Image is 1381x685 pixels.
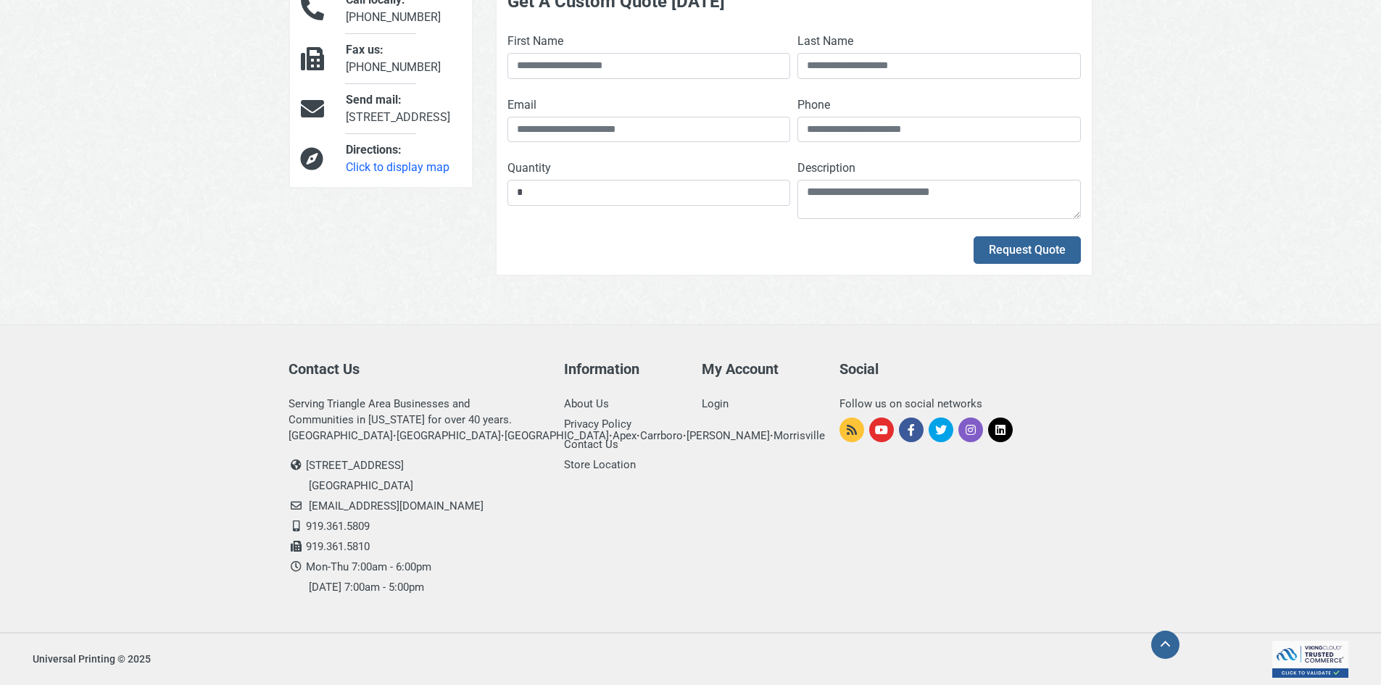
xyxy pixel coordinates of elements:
[501,429,505,442] strong: ·
[346,143,402,157] span: Directions:
[346,93,402,107] span: Send mail:
[309,476,542,496] li: [GEOGRAPHIC_DATA]
[564,438,618,451] a: Contact Us
[289,516,542,536] li: 919.361.5809
[309,577,542,597] li: [DATE] 7:00am - 5:00pm
[289,455,542,476] li: [STREET_ADDRESS]
[797,96,830,114] label: Phone
[564,458,636,471] a: Store Location
[564,360,680,378] h5: Information
[289,360,542,378] h5: Contact Us
[702,360,818,378] h5: My Account
[289,536,542,557] li: 919.361.5810
[346,160,449,174] a: Click to display map
[1272,641,1348,678] img: This site is protected by VikingCloud's Trusted Commerce program
[309,499,484,512] a: [EMAIL_ADDRESS][DOMAIN_NAME]
[974,236,1081,264] button: Request Quote
[839,360,1093,378] h5: Social
[797,33,853,50] label: Last Name
[289,557,542,577] li: Mon-Thu 7:00am - 6:00pm
[507,159,551,177] label: Quantity
[33,652,151,667] div: Universal Printing © 2025
[393,429,397,442] strong: ·
[797,159,855,177] label: Description
[289,396,542,444] div: Serving Triangle Area Businesses and Communities in [US_STATE] for over 40 years. [GEOGRAPHIC_DAT...
[702,397,729,410] a: Login
[839,396,1093,412] div: Follow us on social networks
[564,418,631,431] a: Privacy Policy
[507,96,536,114] label: Email
[335,91,471,126] div: [STREET_ADDRESS]
[335,41,471,76] div: [PHONE_NUMBER]
[507,33,563,50] label: First Name
[564,397,609,410] a: About Us
[346,43,383,57] span: Fax us:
